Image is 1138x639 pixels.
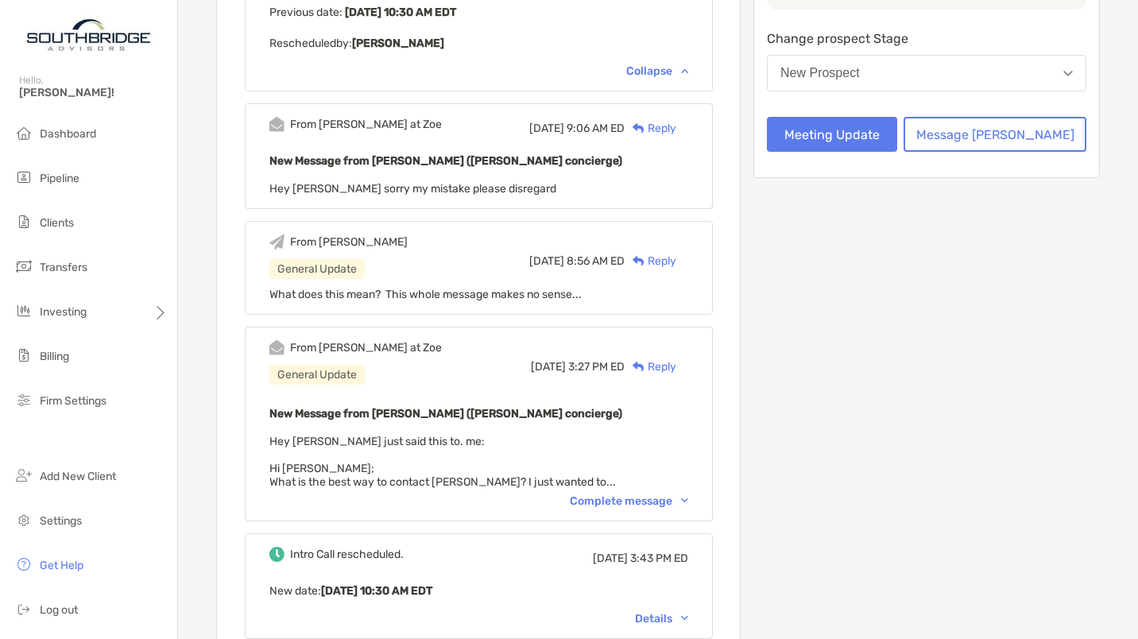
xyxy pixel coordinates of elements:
div: From [PERSON_NAME] [290,235,408,249]
span: What does this mean? This whole message makes no sense... [269,288,582,301]
img: Event icon [269,117,284,132]
div: Complete message [570,494,688,508]
span: [DATE] [529,122,564,135]
span: [PERSON_NAME]! [19,86,168,99]
span: [DATE] [593,552,628,565]
img: pipeline icon [14,168,33,187]
span: [DATE] [531,360,566,374]
div: Details [635,612,688,625]
img: get-help icon [14,555,33,574]
span: Add New Client [40,470,116,483]
span: Hey [PERSON_NAME] just said this to. me: Hi [PERSON_NAME]; What is the best way to contact [PERSO... [269,435,616,489]
img: Zoe Logo [19,6,158,64]
img: Open dropdown arrow [1063,71,1073,76]
div: Reply [625,358,676,375]
span: 3:27 PM ED [568,360,625,374]
img: transfers icon [14,257,33,276]
img: firm-settings icon [14,390,33,409]
span: [DATE] [529,254,564,268]
b: [PERSON_NAME] [352,37,444,50]
div: Intro Call rescheduled. [290,548,404,561]
span: 8:56 AM ED [567,254,625,268]
b: New Message from [PERSON_NAME] ([PERSON_NAME] concierge) [269,154,622,168]
p: New date : [269,581,688,601]
p: Change prospect Stage [767,29,1086,48]
b: [DATE] 10:30 AM EDT [343,6,456,19]
img: Reply icon [633,123,644,134]
p: Rescheduled by: [269,33,688,53]
span: Hey [PERSON_NAME] sorry my mistake please disregard [269,182,556,196]
button: Message [PERSON_NAME] [904,117,1086,152]
button: Meeting Update [767,117,897,152]
span: 3:43 PM ED [630,552,688,565]
span: Log out [40,603,78,617]
b: New Message from [PERSON_NAME] ([PERSON_NAME] concierge) [269,407,622,420]
img: dashboard icon [14,123,33,142]
div: Reply [625,120,676,137]
div: From [PERSON_NAME] at Zoe [290,341,442,354]
span: Transfers [40,261,87,274]
div: General Update [269,365,365,385]
span: Dashboard [40,127,96,141]
img: add_new_client icon [14,466,33,485]
div: Collapse [626,64,688,78]
div: Reply [625,253,676,269]
div: General Update [269,259,365,279]
img: Chevron icon [681,616,688,621]
img: Event icon [269,234,284,250]
img: Reply icon [633,256,644,266]
span: Pipeline [40,172,79,185]
img: Reply icon [633,362,644,372]
img: Chevron icon [681,68,688,73]
img: Chevron icon [681,498,688,503]
b: [DATE] 10:30 AM EDT [321,584,432,598]
span: Settings [40,514,82,528]
img: Event icon [269,340,284,355]
img: billing icon [14,346,33,365]
p: Previous date: [269,2,688,22]
div: From [PERSON_NAME] at Zoe [290,118,442,131]
div: New Prospect [780,66,860,80]
img: logout icon [14,599,33,618]
span: Get Help [40,559,83,572]
span: 9:06 AM ED [567,122,625,135]
img: settings icon [14,510,33,529]
img: clients icon [14,212,33,231]
button: New Prospect [767,55,1086,91]
span: Investing [40,305,87,319]
span: Firm Settings [40,394,106,408]
span: Clients [40,216,74,230]
img: Event icon [269,547,284,562]
img: investing icon [14,301,33,320]
span: Billing [40,350,69,363]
